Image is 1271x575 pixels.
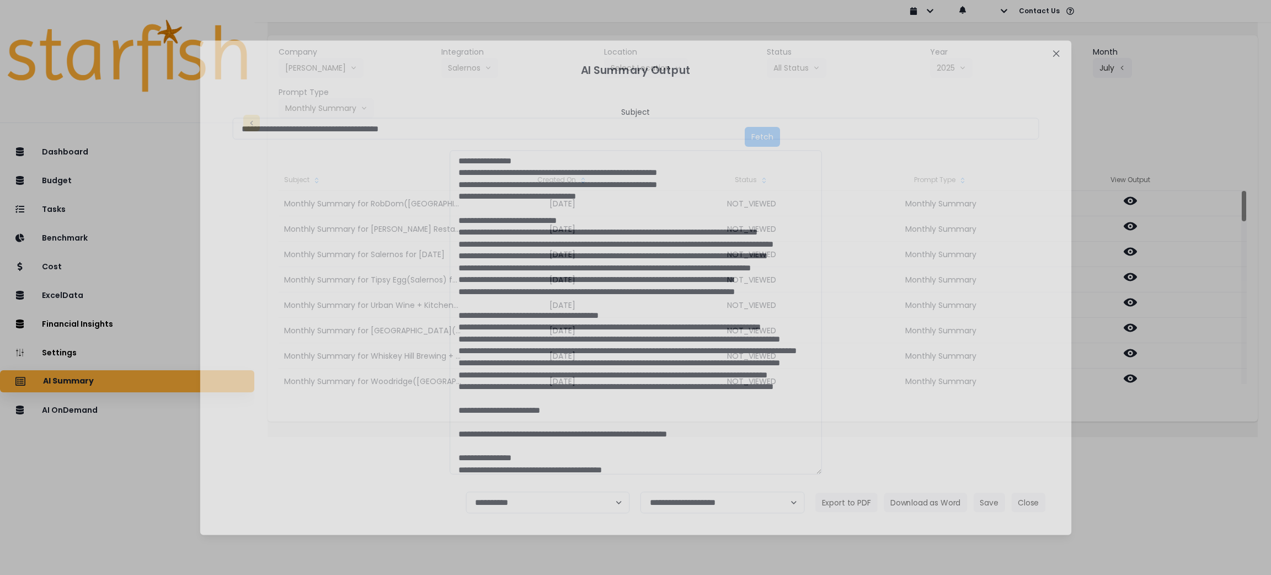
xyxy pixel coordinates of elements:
[1047,45,1064,62] button: Close
[621,107,650,118] header: Subject
[1011,493,1045,512] button: Close
[213,54,1058,87] header: AI Summary Output
[884,493,967,512] button: Download as Word
[973,493,1005,512] button: Save
[815,493,877,512] button: Export to PDF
